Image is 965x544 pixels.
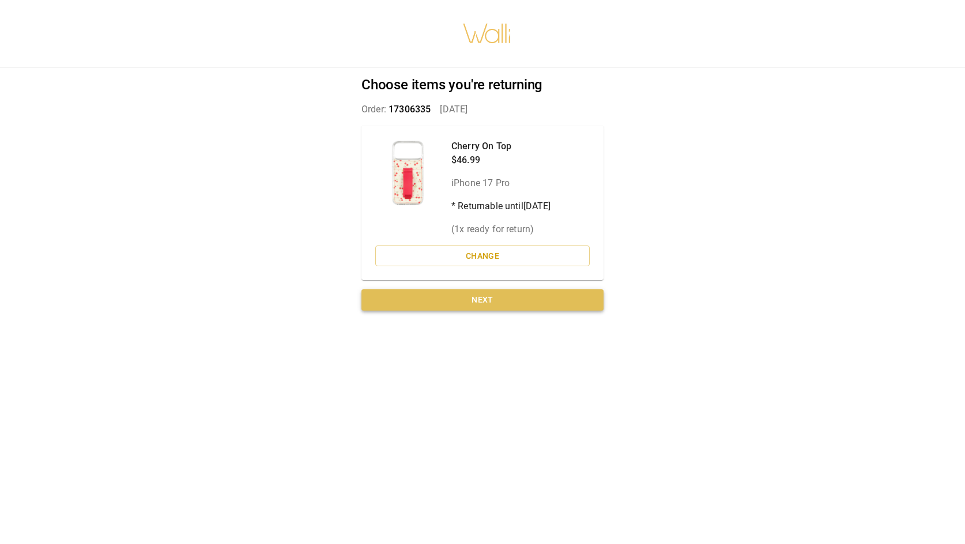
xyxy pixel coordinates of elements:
p: iPhone 17 Pro [451,176,551,190]
p: Order: [DATE] [361,103,604,116]
h2: Choose items you're returning [361,77,604,93]
p: * Returnable until [DATE] [451,199,551,213]
button: Change [375,245,590,267]
p: Cherry On Top [451,139,551,153]
button: Next [361,289,604,311]
p: ( 1 x ready for return) [451,222,551,236]
p: $46.99 [451,153,551,167]
img: walli-inc.myshopify.com [462,9,512,58]
span: 17306335 [389,104,431,115]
